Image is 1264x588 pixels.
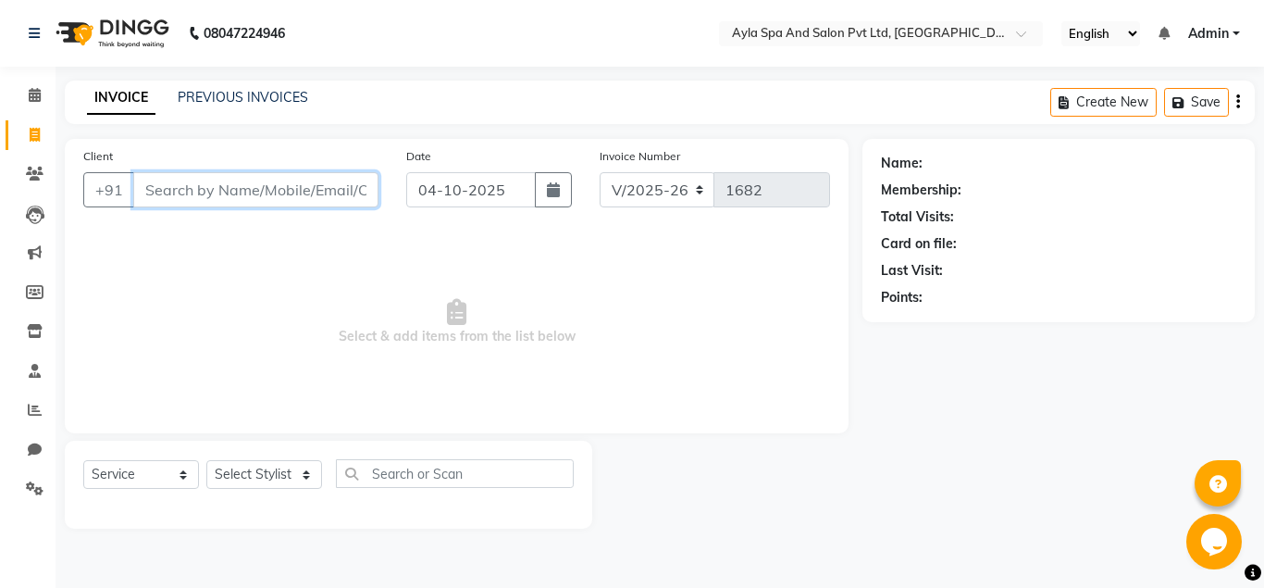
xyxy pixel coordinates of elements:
label: Client [83,148,113,165]
div: Last Visit: [881,261,943,281]
a: INVOICE [87,81,155,115]
button: Save [1164,88,1229,117]
div: Card on file: [881,234,957,254]
input: Search or Scan [336,459,574,488]
div: Membership: [881,181,961,200]
button: +91 [83,172,135,207]
button: Create New [1050,88,1157,117]
div: Name: [881,154,923,173]
iframe: chat widget [1186,514,1245,569]
a: PREVIOUS INVOICES [178,89,308,106]
label: Date [406,148,431,165]
b: 08047224946 [204,7,285,59]
input: Search by Name/Mobile/Email/Code [133,172,378,207]
label: Invoice Number [600,148,680,165]
span: Admin [1188,24,1229,44]
div: Total Visits: [881,207,954,227]
div: Points: [881,288,923,307]
img: logo [47,7,174,59]
span: Select & add items from the list below [83,230,830,415]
